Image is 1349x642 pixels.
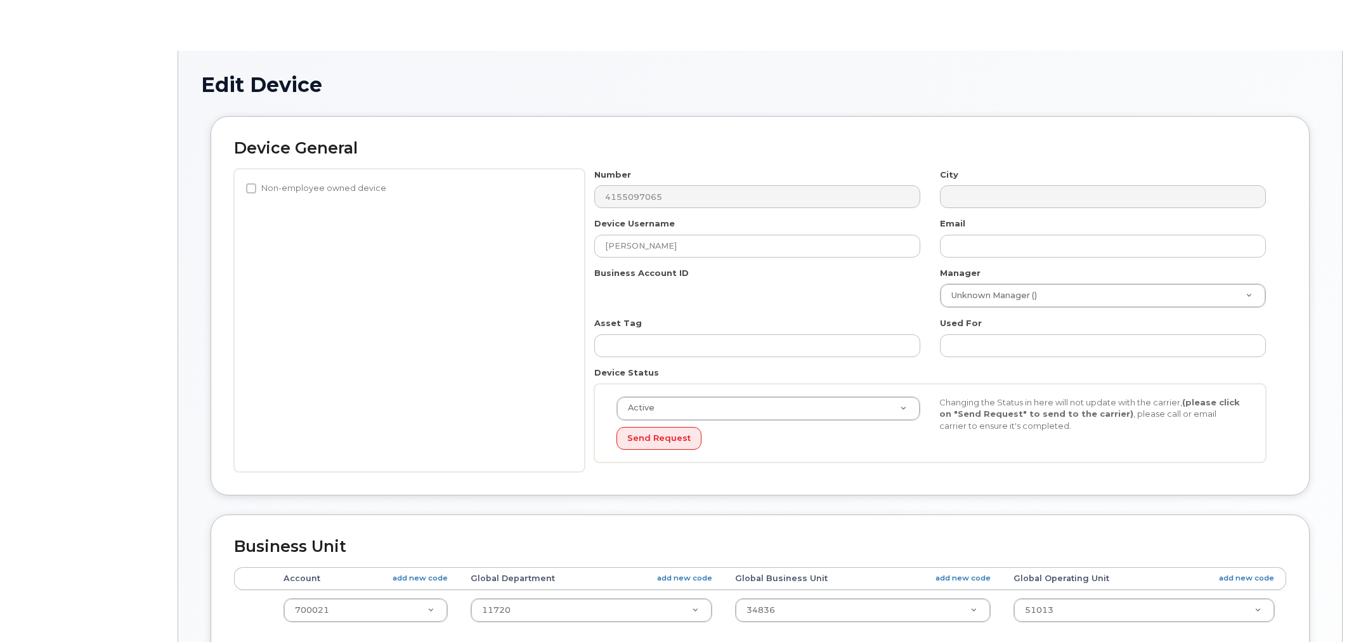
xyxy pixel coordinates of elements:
label: Device Status [594,367,659,379]
button: Send Request [616,427,701,450]
input: Non-employee owned device [246,183,256,193]
span: Unknown Manager () [944,290,1037,301]
label: Email [940,218,965,230]
th: Global Operating Unit [1002,567,1286,590]
h2: Device General [234,140,1286,157]
span: Active [620,402,655,414]
label: Used For [940,317,982,329]
th: Account [272,567,459,590]
label: Non-employee owned device [246,181,386,196]
div: Changing the Status in here will not update with the carrier, , please call or email carrier to e... [930,396,1253,432]
a: add new code [657,573,712,584]
label: Number [594,169,631,181]
span: 11720 [482,605,511,615]
span: 700021 [295,605,329,615]
a: 11720 [471,599,712,622]
a: add new code [935,573,991,584]
span: 51013 [1025,605,1053,615]
label: Device Username [594,218,675,230]
th: Global Department [459,567,724,590]
h2: Business Unit [234,538,1286,556]
span: 34836 [746,605,775,615]
a: Unknown Manager () [941,284,1265,307]
label: City [940,169,958,181]
a: add new code [393,573,448,584]
a: Active [617,397,920,420]
label: Business Account ID [594,267,689,279]
a: add new code [1219,573,1274,584]
th: Global Business Unit [724,567,1001,590]
a: 34836 [736,599,989,622]
h1: Edit Device [201,74,1319,96]
a: 700021 [284,599,447,622]
label: Manager [940,267,981,279]
a: 51013 [1014,599,1274,622]
label: Asset Tag [594,317,642,329]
